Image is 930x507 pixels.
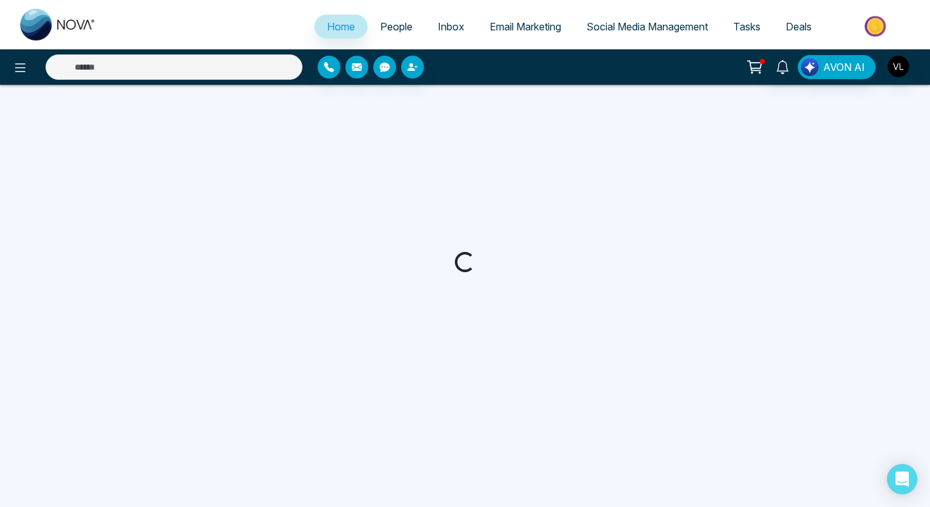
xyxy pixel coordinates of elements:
[721,15,773,39] a: Tasks
[823,59,865,75] span: AVON AI
[786,20,812,33] span: Deals
[887,464,917,494] div: Open Intercom Messenger
[888,56,909,77] img: User Avatar
[733,20,760,33] span: Tasks
[831,12,922,41] img: Market-place.gif
[438,20,464,33] span: Inbox
[380,20,412,33] span: People
[327,20,355,33] span: Home
[425,15,477,39] a: Inbox
[368,15,425,39] a: People
[586,20,708,33] span: Social Media Management
[20,9,96,41] img: Nova CRM Logo
[798,55,876,79] button: AVON AI
[477,15,574,39] a: Email Marketing
[314,15,368,39] a: Home
[801,58,819,76] img: Lead Flow
[773,15,824,39] a: Deals
[574,15,721,39] a: Social Media Management
[490,20,561,33] span: Email Marketing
